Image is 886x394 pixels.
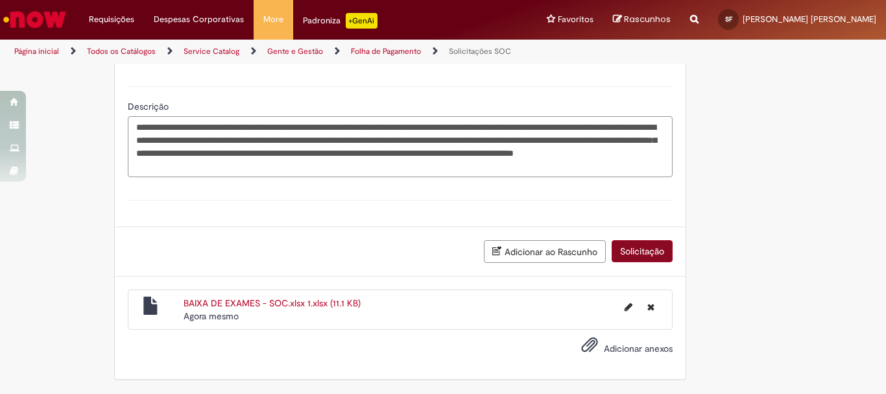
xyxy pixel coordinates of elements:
ul: Trilhas de página [10,40,581,64]
a: Rascunhos [613,14,671,26]
button: Adicionar anexos [578,333,601,363]
span: Descrição [128,101,171,112]
a: Gente e Gestão [267,46,323,56]
span: Requisições [89,13,134,26]
span: More [263,13,283,26]
button: Editar nome de arquivo BAIXA DE EXAMES - SOC.xlsx 1.xlsx [617,297,640,317]
a: Página inicial [14,46,59,56]
textarea: Descrição [128,116,673,177]
a: Todos os Catálogos [87,46,156,56]
span: SF [725,15,732,23]
button: Solicitação [612,240,673,262]
span: Favoritos [558,13,593,26]
span: Adicionar anexos [604,343,673,354]
a: Folha de Pagamento [351,46,421,56]
div: Padroniza [303,13,377,29]
time: 28/08/2025 11:43:34 [184,310,239,322]
button: Adicionar ao Rascunho [484,240,606,263]
span: Agora mesmo [184,310,239,322]
a: Service Catalog [184,46,239,56]
span: [PERSON_NAME] [PERSON_NAME] [743,14,876,25]
p: +GenAi [346,13,377,29]
span: Rascunhos [624,13,671,25]
a: BAIXA DE EXAMES - SOC.xlsx 1.xlsx (11.1 KB) [184,297,361,309]
button: Excluir BAIXA DE EXAMES - SOC.xlsx 1.xlsx [640,297,662,317]
img: ServiceNow [1,6,68,32]
a: Solicitações SOC [449,46,511,56]
span: Despesas Corporativas [154,13,244,26]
